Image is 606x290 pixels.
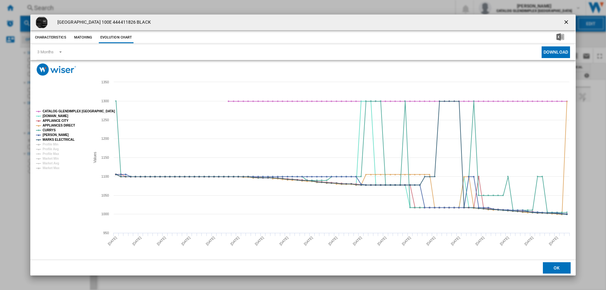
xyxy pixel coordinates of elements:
tspan: Values [93,152,97,163]
tspan: [DATE] [425,236,436,246]
button: Evolution chart [99,32,134,43]
button: Download in Excel [546,32,574,43]
button: Characteristics [33,32,68,43]
img: Belling-belrcafarmhouse100eblk-1.jpg [35,16,48,29]
tspan: [DATE] [303,236,313,246]
tspan: [DOMAIN_NAME] [43,114,68,118]
tspan: CATALOG GLENDIMPLEX [GEOGRAPHIC_DATA] [43,109,115,113]
tspan: [DATE] [254,236,264,246]
tspan: [DATE] [328,236,338,246]
button: getI18NText('BUTTONS.CLOSE_DIALOG') [561,16,573,29]
tspan: [DATE] [548,236,559,246]
tspan: [PERSON_NAME] [43,133,69,137]
tspan: MARKS ELECTRICAL [43,138,74,141]
md-dialog: Product popup [30,15,576,275]
tspan: Market Max [43,166,60,170]
ng-md-icon: getI18NText('BUTTONS.CLOSE_DIALOG') [563,19,571,27]
tspan: 950 [103,231,109,235]
tspan: [DATE] [450,236,460,246]
tspan: [DATE] [181,236,191,246]
tspan: Profile Avg [43,147,59,151]
tspan: 1250 [101,118,109,122]
tspan: Profile Min [43,143,58,146]
button: Download [542,46,570,58]
tspan: [DATE] [524,236,534,246]
tspan: [DATE] [352,236,363,246]
button: OK [543,262,571,274]
tspan: 1300 [101,99,109,103]
tspan: CURRYS [43,128,56,132]
tspan: 1350 [101,80,109,84]
tspan: Profile Max [43,152,59,156]
tspan: [DATE] [377,236,387,246]
tspan: Market Avg [43,162,59,165]
tspan: Market Min [43,157,59,160]
tspan: 1000 [101,212,109,216]
tspan: [DATE] [229,236,240,246]
tspan: APPLIANCES DIRECT [43,124,75,127]
tspan: 1100 [101,175,109,178]
img: logo_wiser_300x94.png [37,63,76,76]
img: excel-24x24.png [556,33,564,41]
button: Matching [69,32,97,43]
tspan: [DATE] [475,236,485,246]
div: 3 Months [37,50,54,54]
h4: [GEOGRAPHIC_DATA] 100E 444411826 BLACK [54,19,151,26]
tspan: 1050 [101,193,109,197]
tspan: [DATE] [499,236,509,246]
tspan: 1200 [101,137,109,140]
tspan: APPLIANCE CITY [43,119,68,122]
tspan: [DATE] [279,236,289,246]
tspan: 1150 [101,156,109,159]
tspan: [DATE] [401,236,412,246]
tspan: [DATE] [205,236,216,246]
tspan: [DATE] [156,236,166,246]
tspan: [DATE] [107,236,117,246]
tspan: [DATE] [132,236,142,246]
